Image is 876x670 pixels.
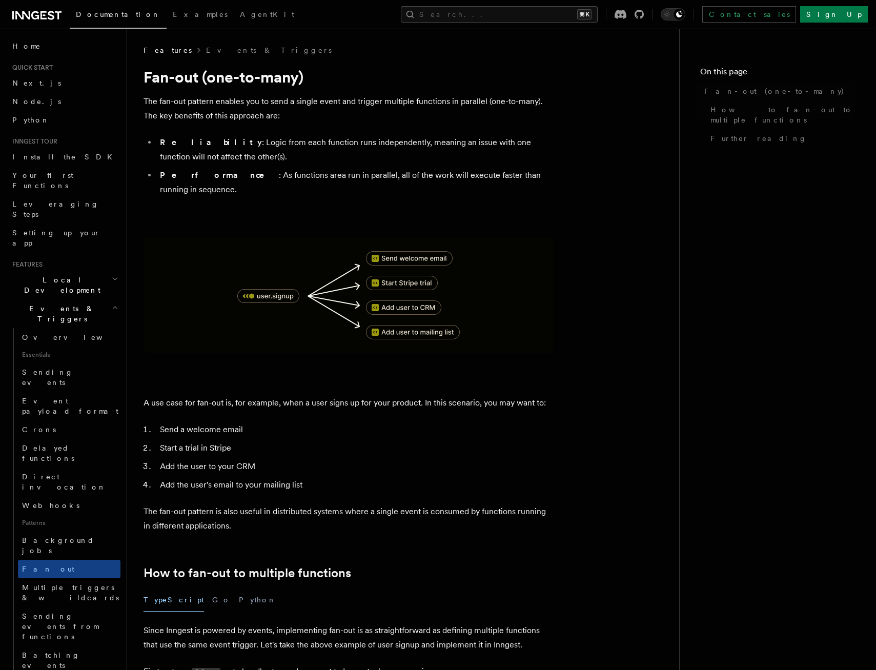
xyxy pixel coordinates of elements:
[22,536,94,555] span: Background jobs
[12,229,100,247] span: Setting up your app
[12,171,73,190] span: Your first Functions
[401,6,598,23] button: Search...⌘K
[144,396,554,410] p: A use case for fan-out is, for example, when a user signs up for your product. In this scenario, ...
[22,565,74,573] span: Fan out
[8,74,120,92] a: Next.js
[12,41,41,51] span: Home
[18,363,120,392] a: Sending events
[22,368,73,387] span: Sending events
[8,224,120,252] a: Setting up your app
[8,92,120,111] a: Node.js
[206,45,332,55] a: Events & Triggers
[234,3,300,28] a: AgentKit
[22,651,80,669] span: Batching events
[167,3,234,28] a: Examples
[18,392,120,420] a: Event payload format
[144,566,351,580] a: How to fan-out to multiple functions
[144,623,554,652] p: Since Inngest is powered by events, implementing fan-out is as straightforward as defining multip...
[239,588,276,612] button: Python
[12,153,118,161] span: Install the SDK
[8,64,53,72] span: Quick start
[18,420,120,439] a: Crons
[700,82,855,100] a: Fan-out (one-to-many)
[8,275,112,295] span: Local Development
[157,168,554,197] li: : As functions area run in parallel, all of the work will execute faster than running in sequence.
[8,303,112,324] span: Events & Triggers
[8,195,120,224] a: Leveraging Steps
[12,97,61,106] span: Node.js
[18,578,120,607] a: Multiple triggers & wildcards
[710,105,855,125] span: How to fan-out to multiple functions
[144,68,554,86] h1: Fan-out (one-to-many)
[8,260,43,269] span: Features
[22,473,106,491] span: Direct invocation
[18,607,120,646] a: Sending events from functions
[18,531,120,560] a: Background jobs
[8,137,57,146] span: Inngest tour
[661,8,685,21] button: Toggle dark mode
[240,10,294,18] span: AgentKit
[8,299,120,328] button: Events & Triggers
[710,133,807,144] span: Further reading
[70,3,167,29] a: Documentation
[704,86,845,96] span: Fan-out (one-to-many)
[157,478,554,492] li: Add the user's email to your mailing list
[18,439,120,468] a: Delayed functions
[12,116,50,124] span: Python
[144,94,554,123] p: The fan-out pattern enables you to send a single event and trigger multiple functions in parallel...
[18,468,120,496] a: Direct invocation
[22,612,98,641] span: Sending events from functions
[8,166,120,195] a: Your first Functions
[173,10,228,18] span: Examples
[18,560,120,578] a: Fan out
[12,200,99,218] span: Leveraging Steps
[160,137,262,147] strong: Reliability
[577,9,592,19] kbd: ⌘K
[22,501,79,510] span: Webhooks
[22,425,56,434] span: Crons
[8,37,120,55] a: Home
[157,422,554,437] li: Send a welcome email
[144,588,204,612] button: TypeScript
[706,129,855,148] a: Further reading
[157,441,554,455] li: Start a trial in Stripe
[18,515,120,531] span: Patterns
[18,328,120,347] a: Overview
[160,170,279,180] strong: Performance
[22,583,119,602] span: Multiple triggers & wildcards
[22,333,128,341] span: Overview
[12,79,61,87] span: Next.js
[18,496,120,515] a: Webhooks
[18,347,120,363] span: Essentials
[22,397,118,415] span: Event payload format
[76,10,160,18] span: Documentation
[144,45,192,55] span: Features
[8,271,120,299] button: Local Development
[702,6,796,23] a: Contact sales
[8,111,120,129] a: Python
[157,135,554,164] li: : Logic from each function runs independently, meaning an issue with one function will not affect...
[700,66,855,82] h4: On this page
[22,444,74,462] span: Delayed functions
[212,588,231,612] button: Go
[157,459,554,474] li: Add the user to your CRM
[144,238,554,353] img: A diagram showing how to fan-out to multiple functions
[8,148,120,166] a: Install the SDK
[706,100,855,129] a: How to fan-out to multiple functions
[144,504,554,533] p: The fan-out pattern is also useful in distributed systems where a single event is consumed by fun...
[800,6,868,23] a: Sign Up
